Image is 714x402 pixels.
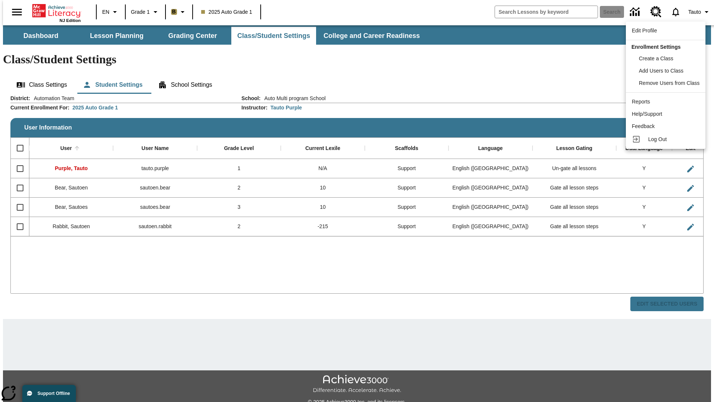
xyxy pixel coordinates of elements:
span: Feedback [632,123,654,129]
span: Help/Support [632,111,662,117]
span: Add Users to Class [639,68,684,74]
span: Log Out [648,136,667,142]
span: Remove Users from Class [639,80,699,86]
span: Edit Profile [632,28,657,33]
span: Enrollment Settings [631,44,681,50]
span: Reports [632,99,650,105]
span: Create a Class [639,55,673,61]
